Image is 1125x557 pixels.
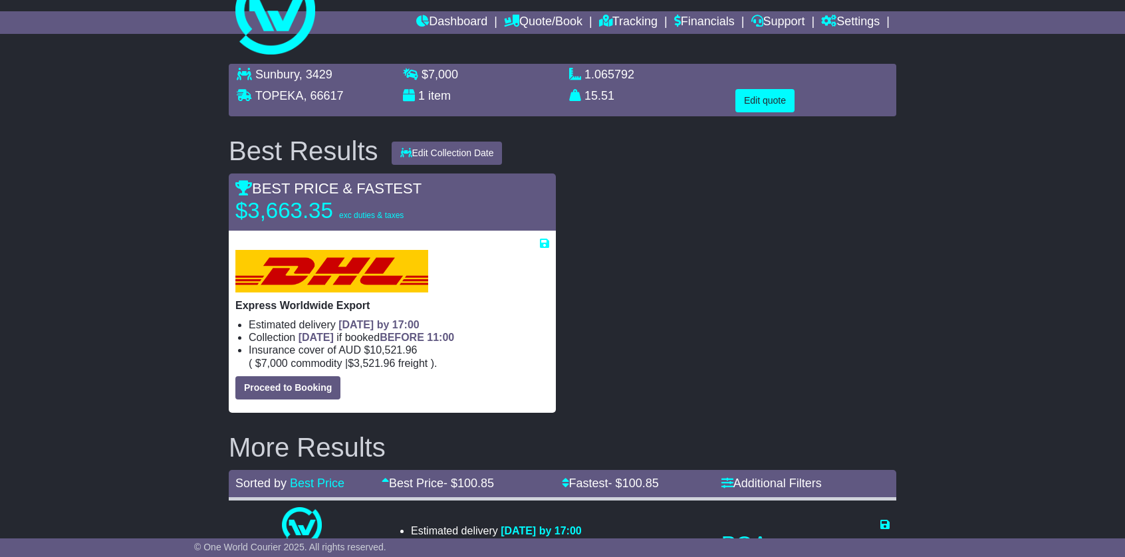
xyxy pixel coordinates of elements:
span: TOPEKA [255,89,304,102]
a: Best Price- $100.85 [382,477,494,490]
span: 7,000 [428,68,458,81]
li: Estimated delivery [249,318,549,331]
a: Tracking [599,11,658,34]
span: © One World Courier 2025. All rights reserved. [194,542,386,552]
span: [DATE] by 17:00 [501,525,582,536]
span: ( ). [249,357,437,370]
li: Estimated delivery [411,524,705,537]
span: 100.85 [622,477,659,490]
span: | [345,358,348,369]
a: Dashboard [416,11,487,34]
span: Commodity [291,358,342,369]
span: 1 [418,89,425,102]
span: item [428,89,451,102]
span: 7,000 [261,358,288,369]
span: , 3429 [299,68,332,81]
span: 10,521.96 [370,344,417,356]
button: Proceed to Booking [235,376,340,399]
span: $ $ [252,358,430,369]
a: Settings [821,11,880,34]
span: Insurance cover of AUD $ [249,344,418,356]
a: Additional Filters [721,477,822,490]
a: Fastest- $100.85 [562,477,659,490]
li: Collection [249,331,549,344]
span: Sunbury [255,68,299,81]
span: $ [422,68,458,81]
li: Collection [411,537,705,550]
span: [DATE] [299,332,334,343]
span: 1.065792 [584,68,634,81]
span: exc duties & taxes [339,211,404,220]
span: 100.85 [457,477,494,490]
span: if booked [299,332,454,343]
button: Edit Collection Date [392,142,503,165]
span: 15.51 [584,89,614,102]
span: Freight [398,358,428,369]
button: Edit quote [735,89,795,112]
span: - $ [608,477,659,490]
h2: More Results [229,433,896,462]
span: 3,521.96 [354,358,395,369]
img: DHL: Express Worldwide Export [235,250,428,292]
span: BEFORE [380,332,424,343]
a: Best Price [290,477,344,490]
p: Express Worldwide Export [235,299,549,312]
span: [DATE] by 17:00 [338,319,420,330]
span: 11:00 [427,332,454,343]
p: $3,663.35 [235,197,404,224]
a: Quote/Book [504,11,582,34]
a: Support [751,11,805,34]
div: Best Results [222,136,385,166]
img: One World Courier: Airfreight Export (quotes take 24-48 hours) [282,507,322,547]
span: - $ [443,477,494,490]
span: BEST PRICE & FASTEST [235,180,422,197]
span: Sorted by [235,477,287,490]
a: Financials [674,11,735,34]
span: , 66617 [303,89,343,102]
